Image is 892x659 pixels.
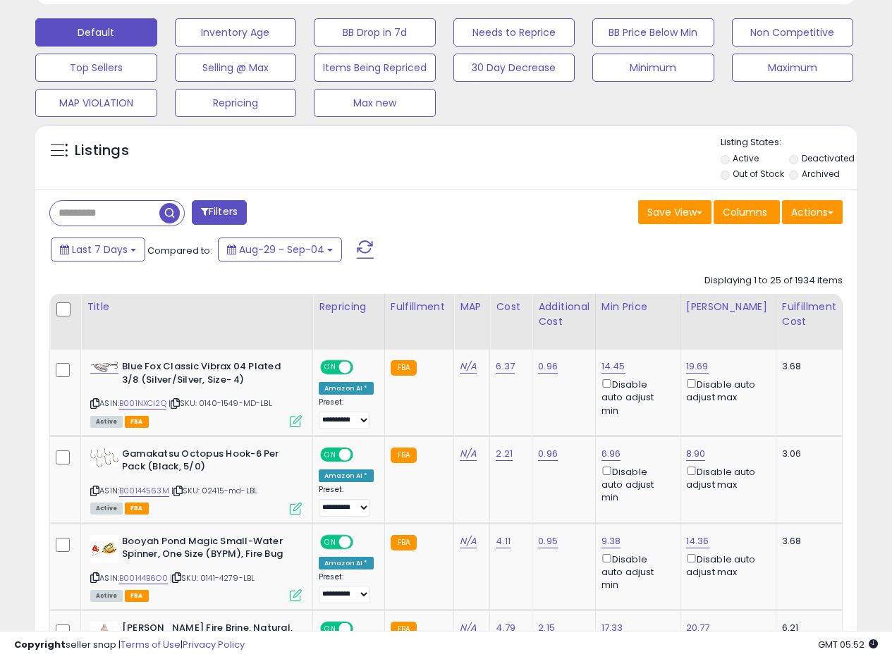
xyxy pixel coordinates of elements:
[183,638,245,651] a: Privacy Policy
[601,447,621,461] a: 6.96
[721,136,857,149] p: Listing States:
[121,638,181,651] a: Terms of Use
[351,536,374,548] span: OFF
[538,534,558,548] a: 0.95
[601,534,621,548] a: 9.38
[496,300,526,314] div: Cost
[192,200,247,225] button: Filters
[170,572,255,584] span: | SKU: 0141-4279-LBL
[686,447,706,461] a: 8.90
[391,300,448,314] div: Fulfillment
[601,300,674,314] div: Min Price
[818,638,878,651] span: 2025-09-12 05:52 GMT
[169,398,272,409] span: | SKU: 0140-1549-MD-LBL
[538,447,558,461] a: 0.96
[319,485,374,517] div: Preset:
[322,448,339,460] span: ON
[732,54,854,82] button: Maximum
[391,360,417,376] small: FBA
[319,398,374,429] div: Preset:
[460,300,484,314] div: MAP
[601,359,625,374] a: 14.45
[90,362,118,373] img: 31ZxxsE4OiL._SL40_.jpg
[90,448,118,467] img: 31RAFydGcfL._SL40_.jpg
[686,464,765,491] div: Disable auto adjust max
[90,360,302,426] div: ASIN:
[496,534,511,548] a: 4.11
[802,152,855,164] label: Deactivated
[453,54,575,82] button: 30 Day Decrease
[704,274,843,288] div: Displaying 1 to 25 of 1934 items
[119,398,166,409] a: B001NXCI2Q
[119,572,168,584] a: B00144B6O0
[686,300,770,314] div: [PERSON_NAME]
[782,300,836,329] div: Fulfillment Cost
[35,89,157,117] button: MAP VIOLATION
[72,242,128,257] span: Last 7 Days
[802,168,840,180] label: Archived
[732,18,854,47] button: Non Competitive
[239,242,324,257] span: Aug-29 - Sep-04
[723,205,767,219] span: Columns
[14,638,66,651] strong: Copyright
[35,18,157,47] button: Default
[319,469,374,482] div: Amazon AI *
[453,18,575,47] button: Needs to Reprice
[122,360,293,390] b: Blue Fox Classic Vibrax 04 Plated 3/8 (Silver/Silver, Size- 4)
[460,534,477,548] a: N/A
[686,534,709,548] a: 14.36
[496,359,515,374] a: 6.37
[496,447,513,461] a: 2.21
[175,89,297,117] button: Repricing
[391,535,417,550] small: FBA
[782,360,831,373] div: 3.68
[119,485,169,497] a: B00144563M
[218,238,342,261] button: Aug-29 - Sep-04
[90,535,118,563] img: 41waYJXMIRL._SL40_.jpg
[125,503,149,515] span: FBA
[122,448,293,477] b: Gamakatsu Octopus Hook-6 Per Pack (Black, 5/0)
[351,362,374,374] span: OFF
[601,464,669,505] div: Disable auto adjust min
[538,300,589,329] div: Additional Cost
[319,557,374,569] div: Amazon AI *
[90,503,123,515] span: All listings currently available for purchase on Amazon
[90,416,123,428] span: All listings currently available for purchase on Amazon
[686,551,765,579] div: Disable auto adjust max
[733,152,759,164] label: Active
[714,200,780,224] button: Columns
[51,238,145,261] button: Last 7 Days
[87,300,307,314] div: Title
[90,448,302,513] div: ASIN:
[90,590,123,602] span: All listings currently available for purchase on Amazon
[75,141,129,161] h5: Listings
[14,639,245,652] div: seller snap | |
[314,54,436,82] button: Items Being Repriced
[125,416,149,428] span: FBA
[782,200,843,224] button: Actions
[782,535,831,548] div: 3.68
[592,54,714,82] button: Minimum
[319,300,379,314] div: Repricing
[147,244,212,257] span: Compared to:
[782,448,831,460] div: 3.06
[686,376,765,404] div: Disable auto adjust max
[175,54,297,82] button: Selling @ Max
[322,362,339,374] span: ON
[460,447,477,461] a: N/A
[538,359,558,374] a: 0.96
[391,448,417,463] small: FBA
[638,200,711,224] button: Save View
[171,485,257,496] span: | SKU: 02415-md-LBL
[125,590,149,602] span: FBA
[319,572,374,604] div: Preset:
[601,551,669,592] div: Disable auto adjust min
[319,382,374,395] div: Amazon AI *
[733,168,784,180] label: Out of Stock
[460,359,477,374] a: N/A
[175,18,297,47] button: Inventory Age
[601,376,669,417] div: Disable auto adjust min
[314,89,436,117] button: Max new
[35,54,157,82] button: Top Sellers
[686,359,709,374] a: 19.69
